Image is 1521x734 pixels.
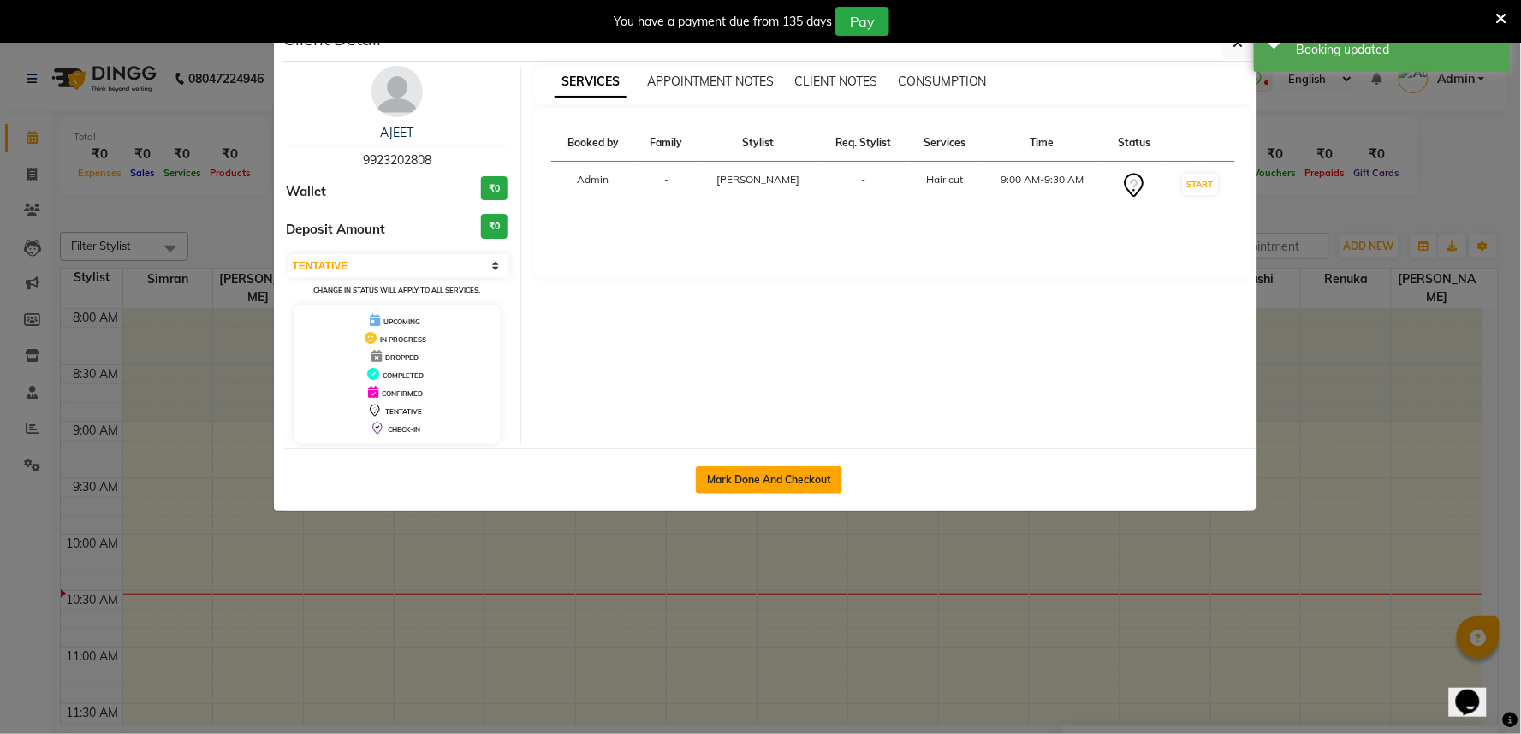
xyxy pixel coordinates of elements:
[696,466,842,494] button: Mark Done And Checkout
[382,389,423,398] span: CONFIRMED
[635,125,698,162] th: Family
[287,220,386,240] span: Deposit Amount
[287,182,327,202] span: Wallet
[371,66,423,117] img: avatar
[635,162,698,210] td: -
[717,173,800,186] span: [PERSON_NAME]
[908,125,982,162] th: Services
[614,13,832,31] div: You have a payment due from 135 days
[380,335,426,344] span: IN PROGRESS
[555,67,627,98] span: SERVICES
[647,74,774,89] span: APPOINTMENT NOTES
[819,125,908,162] th: Req. Stylist
[898,74,987,89] span: CONSUMPTION
[982,162,1103,210] td: 9:00 AM-9:30 AM
[383,371,424,380] span: COMPLETED
[380,125,413,140] a: AJEET
[794,74,877,89] span: CLIENT NOTES
[1103,125,1166,162] th: Status
[835,7,889,36] button: Pay
[1449,666,1504,717] iframe: chat widget
[481,214,508,239] h3: ₹0
[819,162,908,210] td: -
[363,152,431,168] span: 9923202808
[1183,174,1218,195] button: START
[481,176,508,201] h3: ₹0
[698,125,819,162] th: Stylist
[551,125,635,162] th: Booked by
[383,317,420,326] span: UPCOMING
[313,286,480,294] small: Change in status will apply to all services.
[385,407,422,416] span: TENTATIVE
[388,425,420,434] span: CHECK-IN
[385,353,419,362] span: DROPPED
[918,172,971,187] div: Hair cut
[551,162,635,210] td: Admin
[982,125,1103,162] th: Time
[1297,41,1498,59] div: Booking updated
